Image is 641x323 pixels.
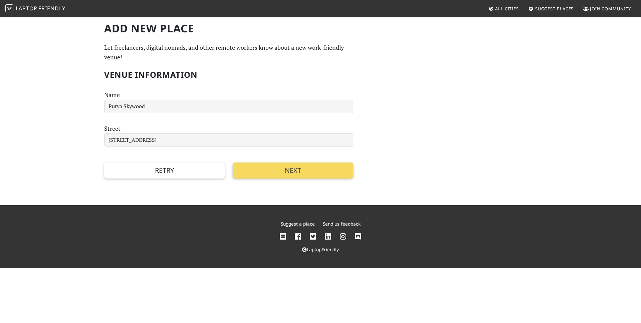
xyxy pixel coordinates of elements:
[486,3,521,15] a: All Cities
[104,70,353,80] h2: Venue Information
[5,3,65,15] a: LaptopFriendly LaptopFriendly
[104,90,120,100] label: Name
[104,43,353,62] p: Let freelancers, digital nomads, and other remote workers know about a new work-friendly venue!
[281,221,315,227] a: Suggest a place
[302,246,339,253] a: LaptopFriendly
[104,124,121,133] label: Street
[581,3,634,15] a: Join Community
[104,22,353,35] h1: Add new Place
[526,3,577,15] a: Suggest Places
[495,6,519,12] span: All Cities
[5,4,13,12] img: LaptopFriendly
[323,221,361,227] a: Send us feedback
[590,6,631,12] span: Join Community
[16,5,37,12] span: Laptop
[104,163,225,179] button: Retry
[233,163,353,179] button: Next
[38,5,65,12] span: Friendly
[535,6,574,12] span: Suggest Places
